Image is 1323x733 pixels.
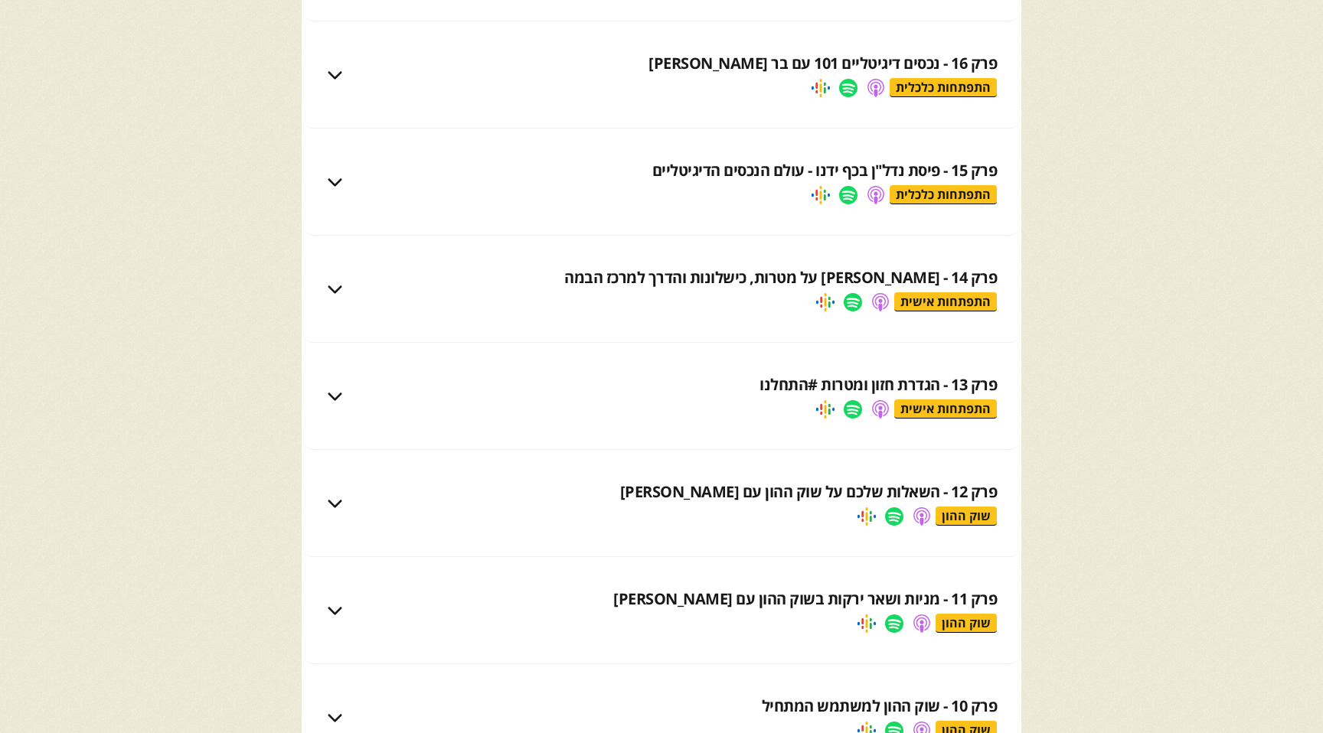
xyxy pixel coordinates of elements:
[613,588,997,610] div: פרק 11 - מניות ושאר ירקות בשוק ההון עם [PERSON_NAME]
[648,53,997,74] div: פרק 16 - נכסים דיגיטליים 101 עם בר [PERSON_NAME]
[360,18,963,38] p: אי פעם חשבתם מה מפריד [PERSON_NAME] אותם 1% המצליחים והעשירים ביותר בעולם לבין כל השאר?
[360,447,963,526] p: כל חלום או מטרה מתחילים , בפרק דיברנו על הגדרת חזון והצבת מטרות פרקטיות, איך יודעים שהמטרות שלי ת...
[652,160,998,181] div: פרק 15 - פיסת נדל"ן בכף ידנו - עולם הנכסים הדיגיטליים
[302,251,1021,327] div: פרק 14 - [PERSON_NAME] על מטרות, כישלונות והדרך למרכז הבמההתפתחות אישית
[302,37,1021,113] div: פרק 16 - נכסים דיגיטליים 101 עם בר [PERSON_NAME]התפתחות כלכלית
[302,572,1021,649] div: פרק 11 - מניות ושאר ירקות בשוק ההון עם [PERSON_NAME]שוק ההון
[564,267,997,288] div: פרק 14 - [PERSON_NAME] על מטרות, כישלונות והדרך למרכז הבמה
[666,448,833,465] strong: בחזון [PERSON_NAME] ומדויק
[302,144,1021,220] div: פרק 15 - פיסת נדל"ן בכף ידנו - עולם הנכסים הדיגיטלייםהתפתחות כלכלית
[890,185,997,204] div: התפתחות כלכלית
[894,399,997,419] div: התפתחות אישית
[936,614,997,633] div: שוק ההון
[894,292,997,311] div: התפתחות אישית
[360,554,963,594] p: שאלנו את השאלות שהעליתם בקהילת הפייסבוק [PERSON_NAME], והוא ענה לכל התהיות והמחשבות, תהנו!
[759,374,997,396] div: פרק 13 - הגדרת חזון ומטרות #התחלנו
[302,465,1021,542] div: פרק 12 - השאלות שלכם על שוק ההון עם [PERSON_NAME]שוק ההון
[360,661,963,721] p: את הבסיס קיבלנו? מעולה! בפרק זה המשכנו לצלול לעולם שוק ההון, בו ראיינו את [PERSON_NAME]- מייסד תא...
[890,78,997,97] div: התפתחות כלכלית
[302,358,1021,435] div: פרק 13 - הגדרת חזון ומטרות #התחלנוהתפתחות אישית
[936,507,997,526] div: שוק ההון
[620,481,998,503] div: פרק 12 - השאלות שלכם על שוק ההון עם [PERSON_NAME]
[360,125,963,145] p: כבר הבנו שעולם הנכסים הדיגיטליים הוא מעניין וטומן בחובו המון יתרונות, אך גם לא מעט חסרונות.
[360,233,963,252] p: נכסי נדל"ן הם לא דבר זול, הם דורשים ידע, משאבים, ולא מעט כסף.
[360,340,963,419] p: [PERSON_NAME] המכונה "[PERSON_NAME]" משעת נעילה הגיע אלינו לספר את הסיפור [PERSON_NAME]. על הדרך ...
[762,696,998,717] div: פרק 10 - שוק ההון למשתמש המתחיל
